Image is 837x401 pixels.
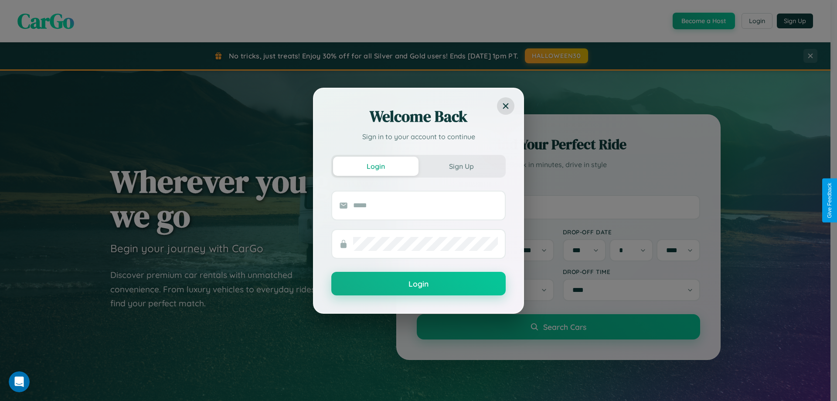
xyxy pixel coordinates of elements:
[331,106,506,127] h2: Welcome Back
[9,371,30,392] iframe: Intercom live chat
[331,272,506,295] button: Login
[331,131,506,142] p: Sign in to your account to continue
[333,157,418,176] button: Login
[827,183,833,218] div: Give Feedback
[418,157,504,176] button: Sign Up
